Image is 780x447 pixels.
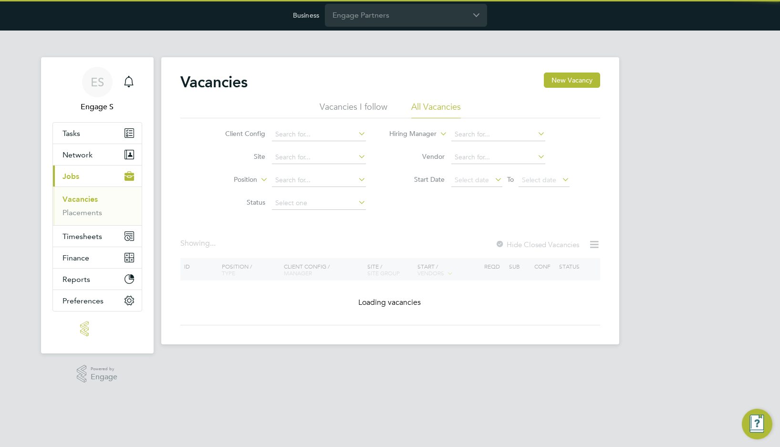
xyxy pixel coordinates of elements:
[91,373,117,381] span: Engage
[320,101,387,118] li: Vacancies I follow
[504,173,517,186] span: To
[293,11,319,20] label: Business
[53,144,142,165] button: Network
[62,208,102,217] a: Placements
[53,123,142,144] a: Tasks
[62,253,89,262] span: Finance
[53,226,142,247] button: Timesheets
[544,73,600,88] button: New Vacancy
[210,152,265,161] label: Site
[53,166,142,187] button: Jobs
[390,175,445,184] label: Start Date
[180,73,248,92] h2: Vacancies
[210,129,265,138] label: Client Config
[77,365,117,383] a: Powered byEngage
[62,129,80,138] span: Tasks
[210,239,216,248] span: ...
[52,101,142,113] span: Engage S
[411,101,461,118] li: All Vacancies
[52,67,142,113] a: ESEngage S
[455,176,489,184] span: Select date
[91,365,117,373] span: Powered by
[272,197,366,210] input: Select one
[62,172,79,181] span: Jobs
[62,296,104,305] span: Preferences
[202,175,257,185] label: Position
[80,321,114,336] img: engage-logo-retina.png
[382,129,437,139] label: Hiring Manager
[742,409,772,439] button: Engage Resource Center
[495,240,579,249] label: Hide Closed Vacancies
[522,176,556,184] span: Select date
[62,275,90,284] span: Reports
[451,128,545,141] input: Search for...
[210,198,265,207] label: Status
[272,151,366,164] input: Search for...
[272,128,366,141] input: Search for...
[53,247,142,268] button: Finance
[390,152,445,161] label: Vendor
[91,76,104,88] span: ES
[451,151,545,164] input: Search for...
[53,269,142,290] button: Reports
[41,57,154,353] nav: Main navigation
[52,321,142,336] a: Go to home page
[272,174,366,187] input: Search for...
[62,150,93,159] span: Network
[53,290,142,311] button: Preferences
[53,187,142,225] div: Jobs
[62,195,98,204] a: Vacancies
[180,239,218,249] div: Showing
[62,232,102,241] span: Timesheets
